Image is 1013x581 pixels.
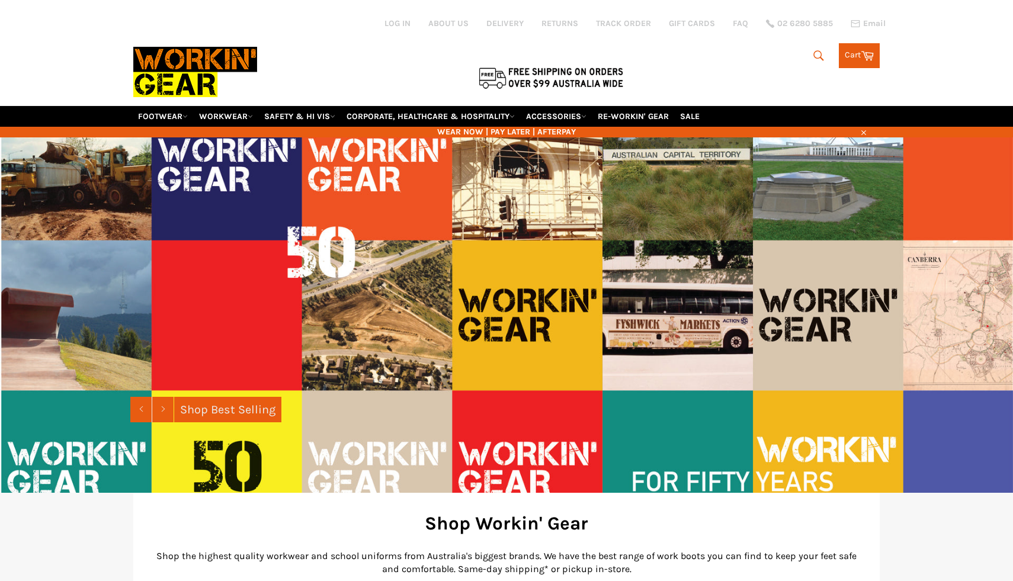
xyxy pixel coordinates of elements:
[733,18,748,29] a: FAQ
[174,397,281,422] a: Shop Best Selling
[669,18,715,29] a: GIFT CARDS
[428,18,469,29] a: ABOUT US
[766,20,833,28] a: 02 6280 5885
[384,18,411,28] a: Log in
[133,38,257,105] img: Workin Gear leaders in Workwear, Safety Boots, PPE, Uniforms. Australia's No.1 in Workwear
[486,18,524,29] a: DELIVERY
[839,43,880,68] a: Cart
[151,550,862,576] p: Shop the highest quality workwear and school uniforms from Australia's biggest brands. We have th...
[675,106,704,127] a: SALE
[521,106,591,127] a: ACCESSORIES
[151,511,862,536] h2: Shop Workin' Gear
[541,18,578,29] a: RETURNS
[593,106,674,127] a: RE-WORKIN' GEAR
[342,106,520,127] a: CORPORATE, HEALTHCARE & HOSPITALITY
[777,20,833,28] span: 02 6280 5885
[477,65,625,90] img: Flat $9.95 shipping Australia wide
[851,19,886,28] a: Email
[259,106,340,127] a: SAFETY & HI VIS
[133,106,193,127] a: FOOTWEAR
[133,126,880,137] span: WEAR NOW | PAY LATER | AFTERPAY
[194,106,258,127] a: WORKWEAR
[596,18,651,29] a: TRACK ORDER
[863,20,886,28] span: Email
